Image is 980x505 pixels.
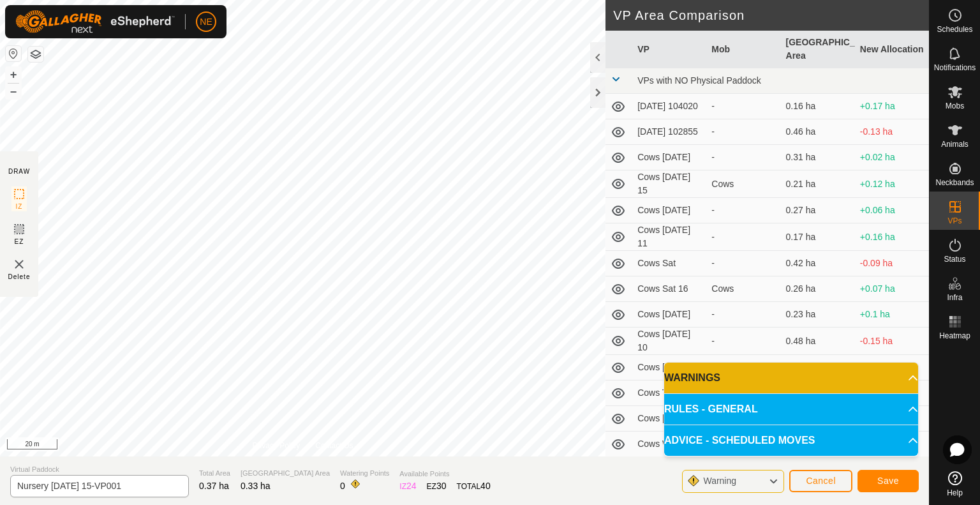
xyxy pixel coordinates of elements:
[706,31,780,68] th: Mob
[781,355,855,381] td: 0.27 ha
[427,479,447,493] div: EZ
[781,94,855,119] td: 0.16 ha
[632,276,706,302] td: Cows Sat 16
[857,470,919,492] button: Save
[855,276,929,302] td: +0.07 ha
[664,363,918,393] p-accordion-header: WARNINGS
[664,370,720,386] span: WARNINGS
[457,479,491,493] div: TOTAL
[200,15,212,29] span: NE
[632,432,706,457] td: Cows Wed
[781,198,855,223] td: 0.27 ha
[632,31,706,68] th: VP
[947,294,962,301] span: Infra
[939,332,970,340] span: Heatmap
[934,64,976,72] span: Notifications
[855,302,929,328] td: +0.1 ha
[241,468,330,479] span: [GEOGRAPHIC_DATA] Area
[947,489,963,497] span: Help
[241,481,271,491] span: 0.33 ha
[8,272,31,282] span: Delete
[16,202,23,211] span: IZ
[10,464,189,475] span: Virtual Paddock
[711,335,775,348] div: -
[781,276,855,302] td: 0.26 ha
[632,94,706,119] td: [DATE] 104020
[664,433,815,448] span: ADVICE - SCHEDULED MOVES
[711,204,775,217] div: -
[711,308,775,321] div: -
[632,302,706,328] td: Cows [DATE]
[855,223,929,251] td: +0.16 ha
[947,217,961,225] span: VPs
[944,255,965,263] span: Status
[6,84,21,99] button: –
[855,355,929,381] td: +0.06 ha
[855,251,929,276] td: -0.09 ha
[941,140,969,148] span: Animals
[781,145,855,170] td: 0.31 ha
[781,170,855,198] td: 0.21 ha
[711,177,775,191] div: Cows
[399,469,490,479] span: Available Points
[789,470,852,492] button: Cancel
[711,100,775,113] div: -
[637,75,761,86] span: VPs with NO Physical Paddock
[632,251,706,276] td: Cows Sat
[711,125,775,139] div: -
[855,145,929,170] td: +0.02 ha
[632,406,706,432] td: Cows [DATE]
[632,170,706,198] td: Cows [DATE] 15
[632,223,706,251] td: Cows [DATE] 11
[632,198,706,223] td: Cows [DATE]
[8,167,30,176] div: DRAW
[613,8,929,23] h2: VP Area Comparison
[28,47,43,62] button: Map Layers
[315,440,353,451] a: Contact Us
[937,26,972,33] span: Schedules
[399,479,416,493] div: IZ
[632,145,706,170] td: Cows [DATE]
[855,198,929,223] td: +0.06 ha
[253,440,301,451] a: Privacy Policy
[855,119,929,145] td: -0.13 ha
[855,170,929,198] td: +0.12 ha
[855,328,929,355] td: -0.15 ha
[711,230,775,244] div: -
[632,381,706,406] td: Cows Tues 12
[781,223,855,251] td: 0.17 ha
[806,476,836,486] span: Cancel
[664,425,918,456] p-accordion-header: ADVICE - SCHEDULED MOVES
[6,67,21,82] button: +
[711,257,775,270] div: -
[664,394,918,425] p-accordion-header: RULES - GENERAL
[15,10,175,33] img: Gallagher Logo
[199,468,230,479] span: Total Area
[664,402,758,417] span: RULES - GENERAL
[781,302,855,328] td: 0.23 ha
[711,361,775,374] div: -
[930,466,980,502] a: Help
[15,237,24,246] span: EZ
[436,481,447,491] span: 30
[632,328,706,355] td: Cows [DATE] 10
[480,481,491,491] span: 40
[703,476,736,486] span: Warning
[781,328,855,355] td: 0.48 ha
[632,119,706,145] td: [DATE] 102855
[11,257,27,272] img: VP
[711,282,775,296] div: Cows
[946,102,964,110] span: Mobs
[935,179,974,186] span: Neckbands
[6,46,21,61] button: Reset Map
[855,31,929,68] th: New Allocation
[199,481,229,491] span: 0.37 ha
[855,94,929,119] td: +0.17 ha
[632,355,706,381] td: Cows [DATE]
[781,251,855,276] td: 0.42 ha
[406,481,417,491] span: 24
[340,481,345,491] span: 0
[877,476,899,486] span: Save
[781,119,855,145] td: 0.46 ha
[711,151,775,164] div: -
